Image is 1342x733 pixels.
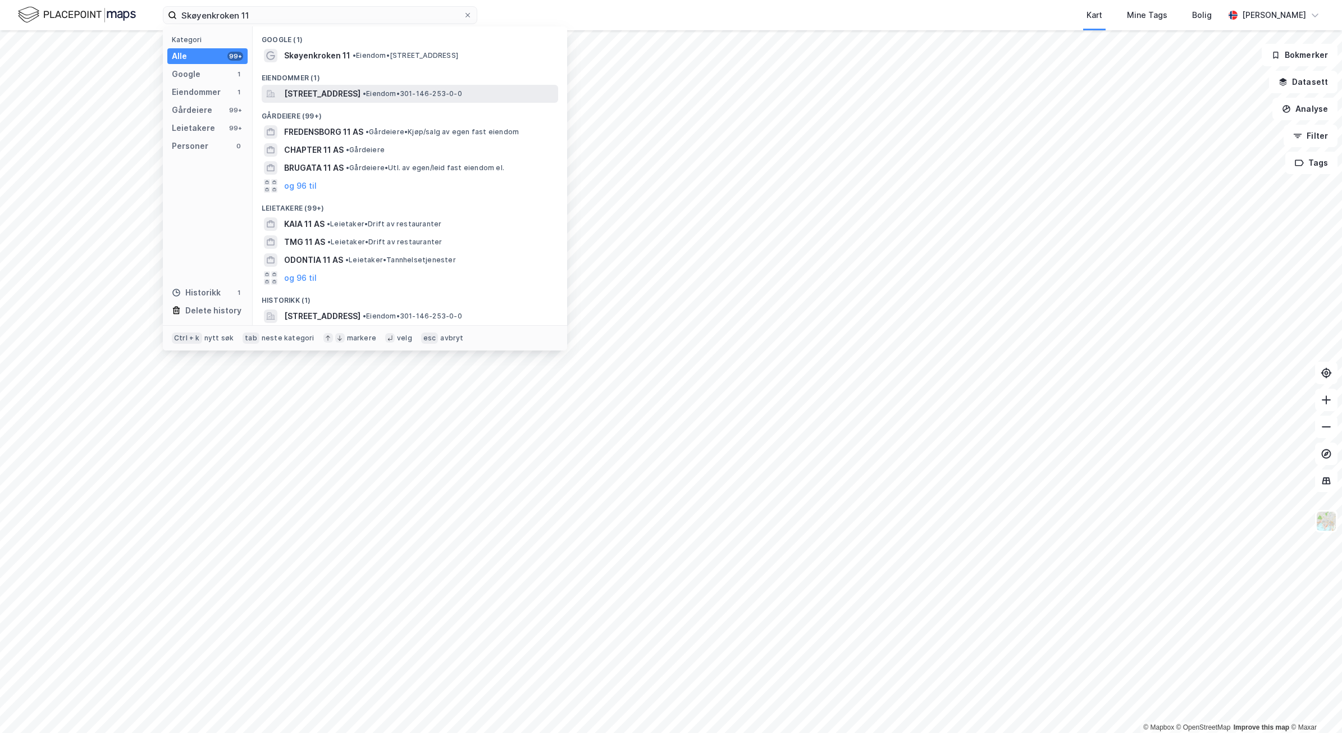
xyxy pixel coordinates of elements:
div: Personer [172,139,208,153]
div: velg [397,334,412,343]
button: og 96 til [284,271,317,285]
a: Improve this map [1234,723,1289,731]
div: Kart [1087,8,1102,22]
div: 99+ [227,106,243,115]
div: Google (1) [253,26,567,47]
img: logo.f888ab2527a4732fd821a326f86c7f29.svg [18,5,136,25]
span: BRUGATA 11 AS [284,161,344,175]
span: FREDENSBORG 11 AS [284,125,363,139]
div: Kategori [172,35,248,44]
div: tab [243,333,259,344]
div: 99+ [227,52,243,61]
div: 99+ [227,124,243,133]
div: Alle [172,49,187,63]
div: [PERSON_NAME] [1242,8,1306,22]
span: ODONTIA 11 AS [284,253,343,267]
div: Kontrollprogram for chat [1286,679,1342,733]
div: Gårdeiere (99+) [253,103,567,123]
div: nytt søk [204,334,234,343]
span: • [345,256,349,264]
span: • [363,312,366,320]
img: Z [1316,511,1337,532]
span: [STREET_ADDRESS] [284,87,360,101]
span: Eiendom • 301-146-253-0-0 [363,89,462,98]
div: neste kategori [262,334,314,343]
a: OpenStreetMap [1176,723,1231,731]
span: • [346,145,349,154]
span: • [366,128,369,136]
span: Eiendom • [STREET_ADDRESS] [353,51,458,60]
div: 1 [234,70,243,79]
div: esc [421,333,439,344]
span: Skøyenkroken 11 [284,49,350,62]
div: Leietakere (99+) [253,195,567,215]
div: Mine Tags [1127,8,1167,22]
span: • [353,51,356,60]
span: • [363,89,366,98]
div: markere [347,334,376,343]
div: 0 [234,142,243,151]
span: CHAPTER 11 AS [284,143,344,157]
span: Gårdeiere • Kjøp/salg av egen fast eiendom [366,128,519,136]
span: Leietaker • Drift av restauranter [327,238,442,247]
div: avbryt [440,334,463,343]
span: KAIA 11 AS [284,217,325,231]
div: Leietakere [172,121,215,135]
button: og 96 til [284,179,317,193]
div: Gårdeiere [172,103,212,117]
div: Google [172,67,200,81]
span: • [327,238,331,246]
div: Eiendommer [172,85,221,99]
a: Mapbox [1143,723,1174,731]
span: Gårdeiere • Utl. av egen/leid fast eiendom el. [346,163,504,172]
span: Eiendom • 301-146-253-0-0 [363,312,462,321]
span: • [327,220,330,228]
div: Delete history [185,304,241,317]
div: Eiendommer (1) [253,65,567,85]
div: Historikk [172,286,221,299]
span: • [346,163,349,172]
button: Bokmerker [1262,44,1338,66]
div: 1 [234,288,243,297]
div: Historikk (1) [253,287,567,307]
div: 1 [234,88,243,97]
iframe: Chat Widget [1286,679,1342,733]
span: Leietaker • Tannhelsetjenester [345,256,456,265]
span: TMG 11 AS [284,235,325,249]
span: Leietaker • Drift av restauranter [327,220,441,229]
button: Filter [1284,125,1338,147]
input: Søk på adresse, matrikkel, gårdeiere, leietakere eller personer [177,7,463,24]
span: Gårdeiere [346,145,385,154]
div: Ctrl + k [172,333,202,344]
button: Analyse [1272,98,1338,120]
div: Bolig [1192,8,1212,22]
span: [STREET_ADDRESS] [284,309,360,323]
button: Datasett [1269,71,1338,93]
button: Tags [1285,152,1338,174]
